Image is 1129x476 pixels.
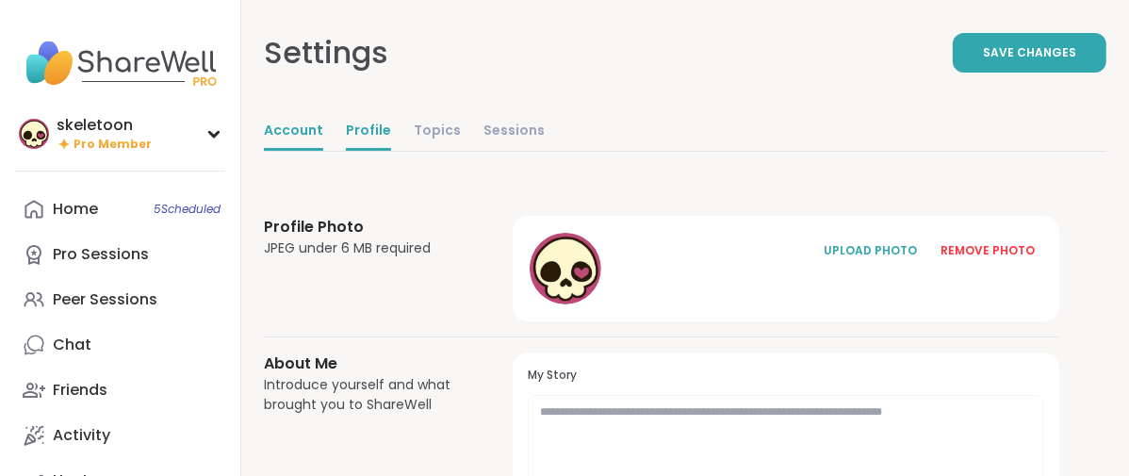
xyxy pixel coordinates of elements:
div: Settings [264,30,388,75]
a: Account [264,113,323,151]
a: Profile [346,113,391,151]
img: ShareWell Nav Logo [15,30,225,96]
h3: Profile Photo [264,216,467,238]
span: Pro Member [74,137,152,153]
a: Peer Sessions [15,277,225,322]
div: Activity [53,425,110,446]
div: Introduce yourself and what brought you to ShareWell [264,375,467,415]
button: UPLOAD PHOTO [814,231,927,271]
div: REMOVE PHOTO [941,242,1035,259]
a: Friends [15,368,225,413]
div: Home [53,199,98,220]
div: skeletoon [57,115,152,136]
div: JPEG under 6 MB required [264,238,467,258]
div: UPLOAD PHOTO [824,242,918,259]
h3: My Story [528,368,1044,384]
a: Home5Scheduled [15,187,225,232]
div: Peer Sessions [53,289,157,310]
span: 5 Scheduled [154,202,221,217]
a: Chat [15,322,225,368]
a: Activity [15,413,225,458]
div: Chat [53,335,91,355]
a: Sessions [483,113,545,151]
img: skeletoon [19,119,49,149]
button: Save Changes [953,33,1106,73]
div: Friends [53,380,107,401]
a: Topics [414,113,461,151]
h3: About Me [264,353,467,375]
a: Pro Sessions [15,232,225,277]
span: Save Changes [983,44,1076,61]
button: REMOVE PHOTO [931,231,1044,271]
div: Pro Sessions [53,244,149,265]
